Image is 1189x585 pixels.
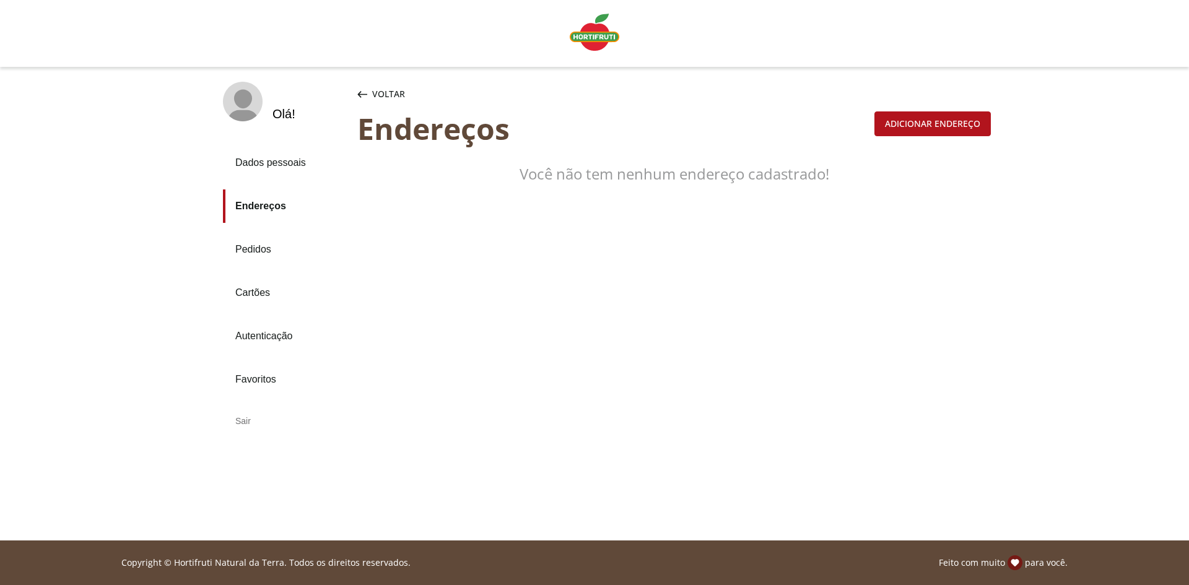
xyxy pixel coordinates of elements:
a: Cartões [223,276,347,310]
div: Olá ! [272,107,295,121]
button: Voltar [355,82,407,106]
a: Endereços [223,189,347,223]
a: Adicionar endereço [874,116,991,129]
p: Copyright © Hortifruti Natural da Terra. Todos os direitos reservados. [121,557,411,569]
div: Sair [223,406,347,436]
img: amor [1008,555,1022,570]
a: Logo [565,9,624,58]
a: Dados pessoais [223,146,347,180]
div: Adicionar endereço [875,112,990,136]
span: Você não tem nenhum endereço cadastrado! [520,163,829,184]
img: Logo [570,14,619,51]
span: Voltar [372,88,405,100]
a: Autenticação [223,319,347,353]
button: Adicionar endereço [874,111,991,136]
div: Linha de sessão [5,555,1184,570]
div: Endereços [357,111,869,145]
a: Pedidos [223,233,347,266]
p: Feito com muito para você. [939,555,1068,570]
a: Favoritos [223,363,347,396]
